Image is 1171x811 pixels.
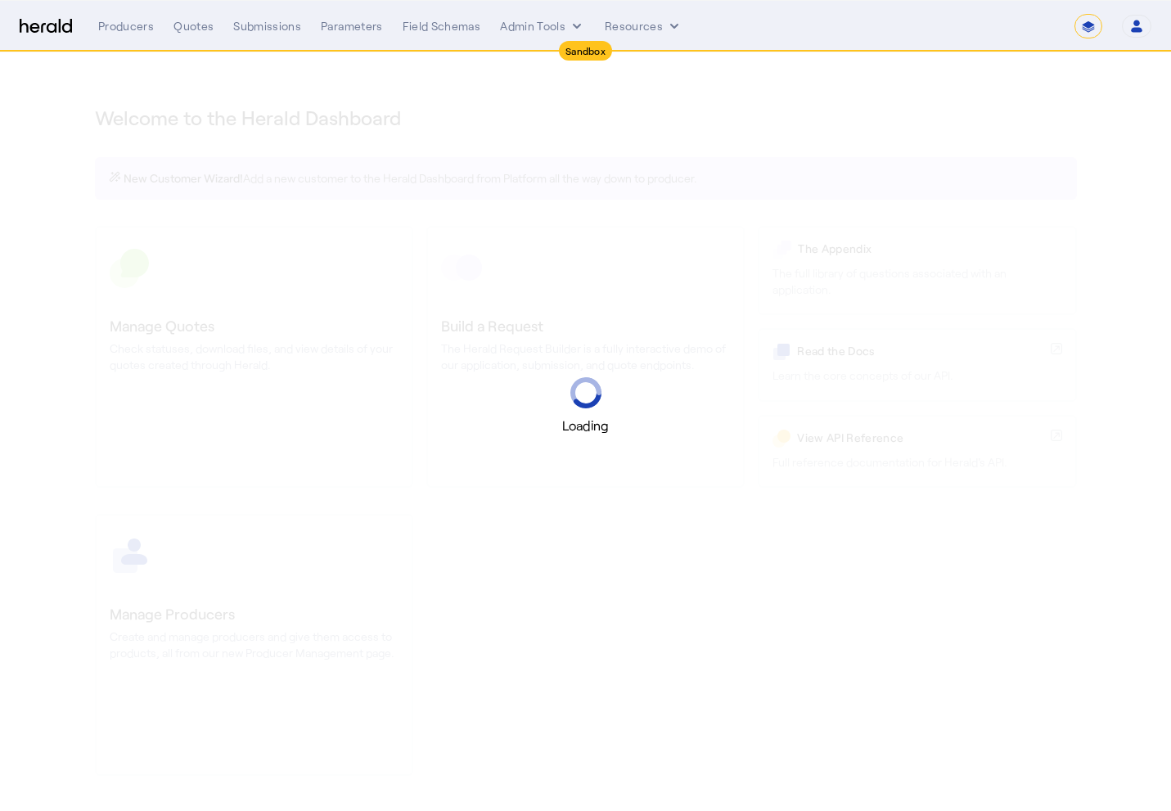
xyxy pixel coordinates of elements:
div: Quotes [173,18,214,34]
div: Field Schemas [403,18,481,34]
div: Parameters [321,18,383,34]
div: Sandbox [559,41,612,61]
button: internal dropdown menu [500,18,585,34]
div: Producers [98,18,154,34]
button: Resources dropdown menu [605,18,682,34]
div: Submissions [233,18,301,34]
img: Herald Logo [20,19,72,34]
